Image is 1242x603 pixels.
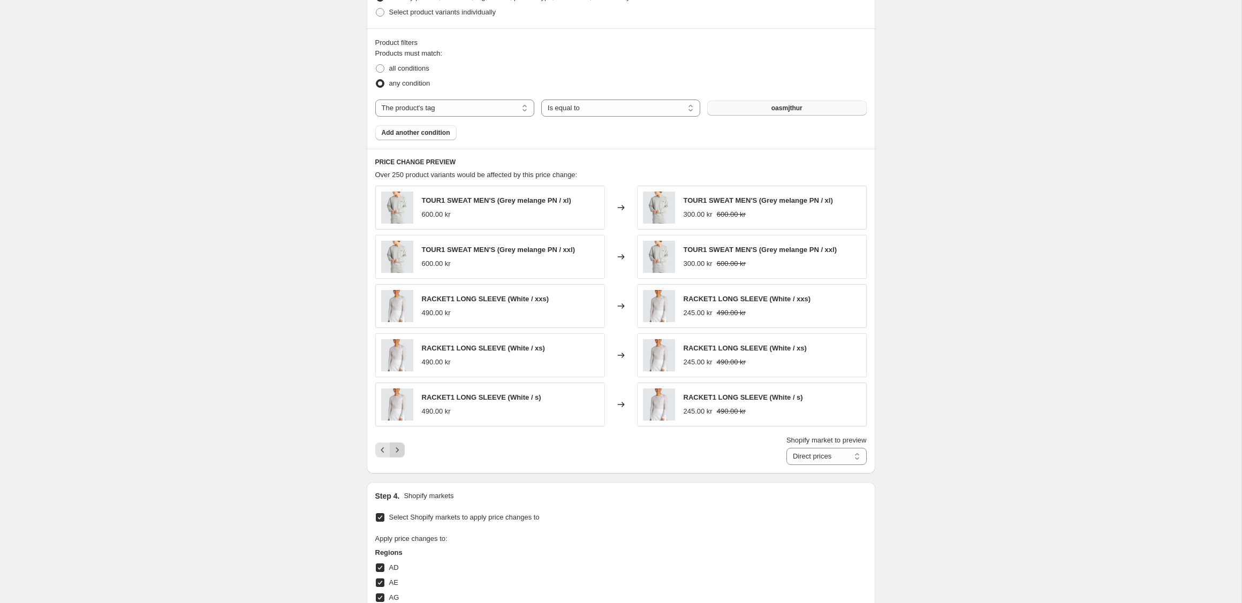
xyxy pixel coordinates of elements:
[422,196,571,204] span: TOUR1 SWEAT MEN'S (Grey melange PN / xl)
[390,442,405,457] button: Next
[684,209,713,220] div: 300.00 kr
[389,8,496,16] span: Select product variants individually
[375,535,448,543] span: Apply price changes to:
[643,241,675,273] img: Tour1_Sweat_2_80x.jpg
[707,101,866,116] button: oasmjthur
[375,171,578,179] span: Over 250 product variants would be affected by this price change:
[381,339,413,371] img: 21331_12__1_80x.jpg
[717,209,746,220] strike: 600.00 kr
[717,357,746,368] strike: 490.00 kr
[389,79,430,87] span: any condition
[382,128,450,137] span: Add another condition
[381,241,413,273] img: Tour1_Sweat_2_80x.jpg
[422,357,451,368] div: 490.00 kr
[684,246,837,254] span: TOUR1 SWEAT MEN'S (Grey melange PN / xxl)
[375,442,405,457] nav: Pagination
[684,258,713,269] div: 300.00 kr
[375,442,390,457] button: Previous
[684,357,713,368] div: 245.00 kr
[786,436,867,444] span: Shopify market to preview
[717,406,746,417] strike: 490.00 kr
[389,513,540,521] span: Select Shopify markets to apply price changes to
[375,125,457,140] button: Add another condition
[375,49,443,57] span: Products must match:
[422,295,549,303] span: RACKET1 LONG SLEEVE (White / xxs)
[375,491,400,501] h2: Step 4.
[684,393,803,401] span: RACKET1 LONG SLEEVE (White / s)
[422,344,545,352] span: RACKET1 LONG SLEEVE (White / xs)
[381,388,413,421] img: 21331_12__1_80x.jpg
[389,563,399,571] span: AD
[422,406,451,417] div: 490.00 kr
[684,344,807,352] span: RACKET1 LONG SLEEVE (White / xs)
[389,578,398,586] span: AE
[422,308,451,318] div: 490.00 kr
[684,308,713,318] div: 245.00 kr
[422,258,451,269] div: 600.00 kr
[643,388,675,421] img: 21331_12__1_80x.jpg
[717,258,746,269] strike: 600.00 kr
[389,593,399,601] span: AG
[771,104,802,112] span: oasmjthur
[389,64,429,72] span: all conditions
[717,308,746,318] strike: 490.00 kr
[422,246,575,254] span: TOUR1 SWEAT MEN'S (Grey melange PN / xxl)
[643,290,675,322] img: 21331_12__1_80x.jpg
[684,196,833,204] span: TOUR1 SWEAT MEN'S (Grey melange PN / xl)
[684,295,811,303] span: RACKET1 LONG SLEEVE (White / xxs)
[422,209,451,220] div: 600.00 kr
[375,37,867,48] div: Product filters
[375,547,579,558] h3: Regions
[381,192,413,224] img: Tour1_Sweat_2_80x.jpg
[375,158,867,166] h6: PRICE CHANGE PREVIEW
[643,192,675,224] img: Tour1_Sweat_2_80x.jpg
[684,406,713,417] div: 245.00 kr
[422,393,541,401] span: RACKET1 LONG SLEEVE (White / s)
[381,290,413,322] img: 21331_12__1_80x.jpg
[643,339,675,371] img: 21331_12__1_80x.jpg
[404,491,453,501] p: Shopify markets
